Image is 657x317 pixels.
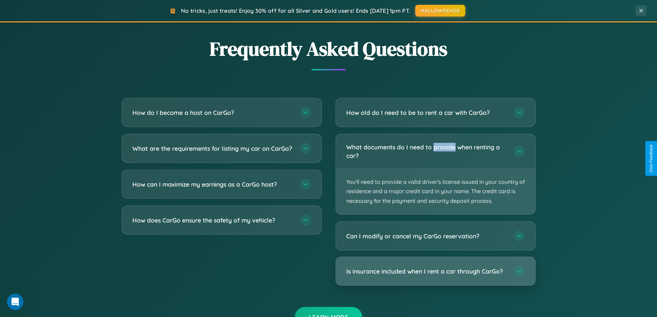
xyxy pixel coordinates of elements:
h3: Is insurance included when I rent a car through CarGo? [346,267,507,276]
h3: What are the requirements for listing my car on CarGo? [132,144,293,153]
button: HALLOWEEN30 [415,5,465,17]
h3: How does CarGo ensure the safety of my vehicle? [132,216,293,225]
h3: What documents do I need to provide when renting a car? [346,143,507,160]
span: No tricks, just treats! Enjoy 30% off for all Silver and Gold users! Ends [DATE] 1pm PT. [181,7,410,14]
p: You'll need to provide a valid driver's license issued in your country of residence and a major c... [336,169,535,214]
h3: How can I maximize my earnings as a CarGo host? [132,180,293,189]
iframe: Intercom live chat [7,294,23,310]
h3: Can I modify or cancel my CarGo reservation? [346,232,507,240]
div: Give Feedback [649,145,654,172]
h3: How do I become a host on CarGo? [132,108,293,117]
h2: Frequently Asked Questions [122,36,536,62]
h3: How old do I need to be to rent a car with CarGo? [346,108,507,117]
